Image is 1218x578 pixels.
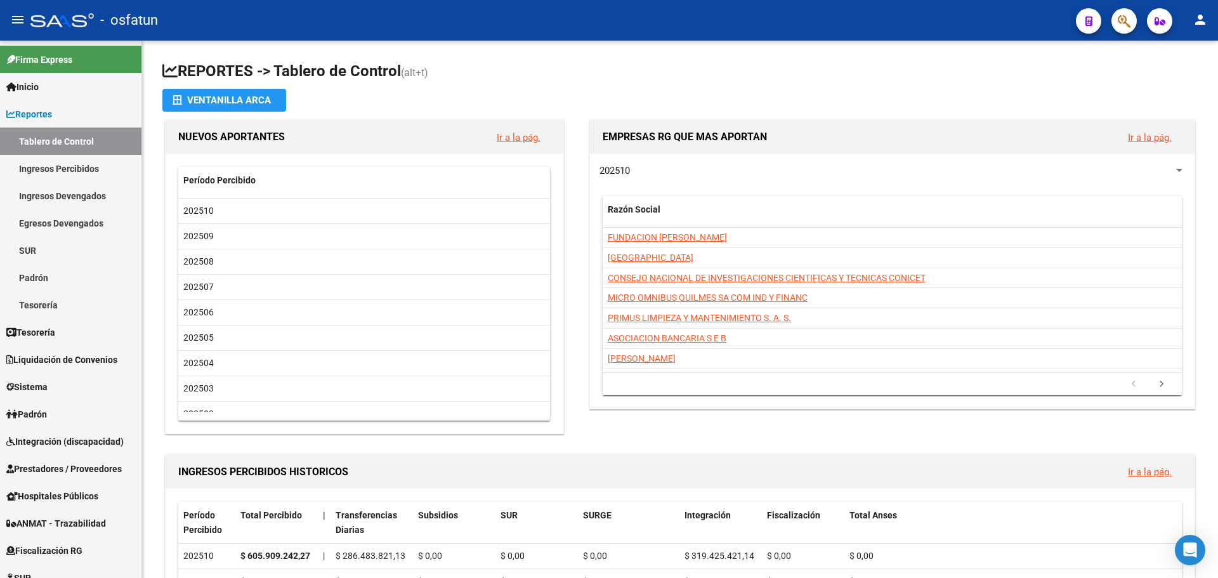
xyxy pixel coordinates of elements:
[608,232,727,242] span: FUNDACION [PERSON_NAME]
[6,325,55,339] span: Tesorería
[336,510,397,535] span: Transferencias Diarias
[495,502,578,544] datatable-header-cell: SUR
[178,167,700,194] datatable-header-cell: Período Percibido
[608,292,808,303] span: MICRO OMNIBUS QUILMES SA COM IND Y FINANC
[578,502,679,544] datatable-header-cell: SURGE
[767,551,791,561] span: $ 0,00
[183,206,214,216] span: 202510
[1118,460,1182,483] button: Ir a la pág.
[183,409,214,419] span: 202502
[183,256,214,266] span: 202508
[501,551,525,561] span: $ 0,00
[608,313,791,323] span: PRIMUS LIMPIEZA Y MANTENIMIENTO S. A. S.
[183,332,214,343] span: 202505
[6,107,52,121] span: Reportes
[6,80,39,94] span: Inicio
[6,407,47,421] span: Padrón
[173,89,276,112] div: Ventanilla ARCA
[1193,12,1208,27] mat-icon: person
[1149,378,1174,391] a: go to next page
[183,231,214,241] span: 202509
[183,383,214,393] span: 202503
[6,462,122,476] span: Prestadores / Proveedores
[608,353,676,364] span: [PERSON_NAME]
[10,12,25,27] mat-icon: menu
[183,358,214,368] span: 202504
[6,489,98,503] span: Hospitales Públicos
[849,551,874,561] span: $ 0,00
[401,67,428,79] span: (alt+t)
[318,502,331,544] datatable-header-cell: |
[1128,132,1172,143] a: Ir a la pág.
[6,544,82,558] span: Fiscalización RG
[497,132,540,143] a: Ir a la pág.
[6,380,48,394] span: Sistema
[1118,126,1182,149] button: Ir a la pág.
[6,353,117,367] span: Liquidación de Convenios
[608,204,660,214] span: Razón Social
[183,282,214,292] span: 202507
[603,131,767,143] span: EMPRESAS RG QUE MAS APORTAN
[323,551,325,561] span: |
[6,53,72,67] span: Firma Express
[1175,535,1205,565] div: Open Intercom Messenger
[684,510,731,520] span: Integración
[599,165,630,176] span: 202510
[162,89,286,112] button: Ventanilla ARCA
[235,502,318,544] datatable-header-cell: Total Percibido
[501,510,518,520] span: SUR
[583,551,607,561] span: $ 0,00
[762,502,844,544] datatable-header-cell: Fiscalización
[183,549,230,563] div: 202510
[849,510,897,520] span: Total Anses
[608,273,926,283] span: CONSEJO NACIONAL DE INVESTIGACIONES CIENTIFICAS Y TECNICAS CONICET
[6,516,106,530] span: ANMAT - Trazabilidad
[178,466,348,478] span: INGRESOS PERCIBIDOS HISTORICOS
[608,253,693,263] span: [GEOGRAPHIC_DATA]
[1128,466,1172,478] a: Ir a la pág.
[487,126,551,149] button: Ir a la pág.
[6,435,124,449] span: Integración (discapacidad)
[331,502,413,544] datatable-header-cell: Transferencias Diarias
[183,510,222,535] span: Período Percibido
[240,551,310,561] strong: $ 605.909.242,27
[240,510,302,520] span: Total Percibido
[608,333,726,343] span: ASOCIACION BANCARIA S E B
[684,551,754,561] span: $ 319.425.421,14
[336,551,405,561] span: $ 286.483.821,13
[100,6,158,34] span: - osfatun
[183,307,214,317] span: 202506
[583,510,612,520] span: SURGE
[679,502,762,544] datatable-header-cell: Integración
[418,551,442,561] span: $ 0,00
[183,175,256,185] span: Período Percibido
[323,510,325,520] span: |
[178,131,285,143] span: NUEVOS APORTANTES
[767,510,820,520] span: Fiscalización
[178,502,235,544] datatable-header-cell: Período Percibido
[413,502,495,544] datatable-header-cell: Subsidios
[162,61,1198,83] h1: REPORTES -> Tablero de Control
[1122,378,1146,391] a: go to previous page
[418,510,458,520] span: Subsidios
